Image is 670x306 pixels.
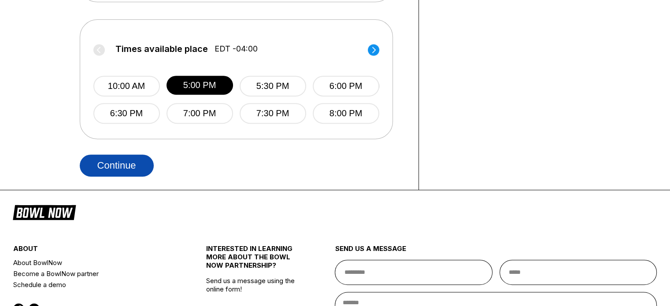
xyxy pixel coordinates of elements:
[313,103,379,124] button: 8:00 PM
[206,244,303,277] div: INTERESTED IN LEARNING MORE ABOUT THE BOWL NOW PARTNERSHIP?
[80,155,154,177] button: Continue
[13,279,174,290] a: Schedule a demo
[335,244,657,260] div: send us a message
[215,44,258,54] span: EDT -04:00
[167,76,233,95] button: 5:00 PM
[167,103,233,124] button: 7:00 PM
[13,257,174,268] a: About BowlNow
[240,103,306,124] button: 7:30 PM
[13,244,174,257] div: about
[13,268,174,279] a: Become a BowlNow partner
[93,76,160,96] button: 10:00 AM
[240,76,306,96] button: 5:30 PM
[93,103,160,124] button: 6:30 PM
[313,76,379,96] button: 6:00 PM
[115,44,208,54] span: Times available place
